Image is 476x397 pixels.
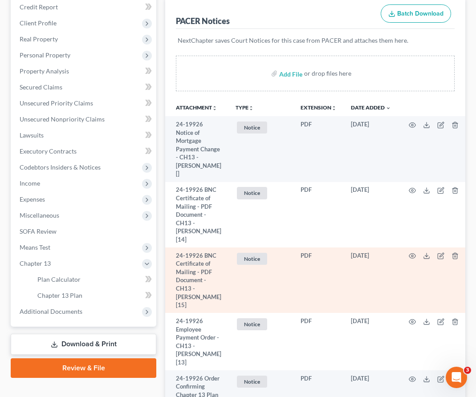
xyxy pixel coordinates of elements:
[386,105,391,111] i: expand_more
[20,67,69,75] span: Property Analysis
[165,116,228,182] td: 24-19926 Notice of Mortgage Payment Change - CH13 - [PERSON_NAME] []
[464,367,471,374] span: 3
[331,105,337,111] i: unfold_more
[446,367,467,388] iframe: Intercom live chat
[293,247,344,313] td: PDF
[12,79,156,95] a: Secured Claims
[20,227,57,235] span: SOFA Review
[344,247,398,313] td: [DATE]
[178,36,453,45] p: NextChapter saves Court Notices for this case from PACER and attaches them here.
[12,127,156,143] a: Lawsuits
[12,223,156,239] a: SOFA Review
[20,308,82,315] span: Additional Documents
[397,10,443,17] span: Batch Download
[20,195,45,203] span: Expenses
[37,275,81,283] span: Plan Calculator
[351,104,391,111] a: Date Added expand_more
[381,4,451,23] button: Batch Download
[301,104,337,111] a: Extensionunfold_more
[12,63,156,79] a: Property Analysis
[20,163,101,171] span: Codebtors Insiders & Notices
[20,131,44,139] span: Lawsuits
[11,358,156,378] a: Review & File
[236,251,286,266] a: Notice
[165,313,228,370] td: 24-19926 Employee Payment Order - CH13 - [PERSON_NAME] [13]
[20,115,105,123] span: Unsecured Nonpriority Claims
[293,313,344,370] td: PDF
[20,211,59,219] span: Miscellaneous
[20,35,58,43] span: Real Property
[30,271,156,288] a: Plan Calculator
[237,376,267,388] span: Notice
[12,111,156,127] a: Unsecured Nonpriority Claims
[12,95,156,111] a: Unsecured Priority Claims
[237,253,267,265] span: Notice
[236,374,286,389] a: Notice
[176,16,230,26] div: PACER Notices
[37,292,82,299] span: Chapter 13 Plan
[20,99,93,107] span: Unsecured Priority Claims
[20,3,58,11] span: Credit Report
[304,69,351,78] div: or drop files here
[344,313,398,370] td: [DATE]
[165,182,228,247] td: 24-19926 BNC Certificate of Mailing - PDF Document - CH13 - [PERSON_NAME] [14]
[293,182,344,247] td: PDF
[20,83,62,91] span: Secured Claims
[236,120,286,135] a: Notice
[20,51,70,59] span: Personal Property
[12,143,156,159] a: Executory Contracts
[20,179,40,187] span: Income
[20,259,51,267] span: Chapter 13
[176,104,217,111] a: Attachmentunfold_more
[212,105,217,111] i: unfold_more
[20,19,57,27] span: Client Profile
[20,147,77,155] span: Executory Contracts
[344,182,398,247] td: [DATE]
[344,116,398,182] td: [DATE]
[237,187,267,199] span: Notice
[237,318,267,330] span: Notice
[236,186,286,200] a: Notice
[236,317,286,332] a: Notice
[293,116,344,182] td: PDF
[20,243,50,251] span: Means Test
[236,105,254,111] button: TYPEunfold_more
[165,247,228,313] td: 24-19926 BNC Certificate of Mailing - PDF Document - CH13 - [PERSON_NAME] [15]
[11,334,156,355] a: Download & Print
[30,288,156,304] a: Chapter 13 Plan
[248,105,254,111] i: unfold_more
[237,122,267,134] span: Notice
